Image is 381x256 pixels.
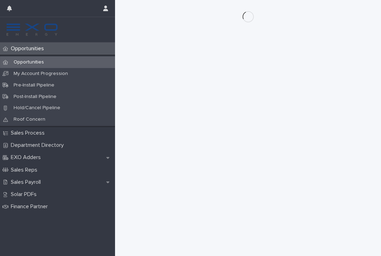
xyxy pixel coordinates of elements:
p: Solar PDFs [8,191,42,198]
p: Finance Partner [8,203,53,210]
p: Pre-Install Pipeline [8,82,60,88]
p: My Account Progression [8,71,74,77]
p: Sales Payroll [8,179,46,186]
p: Post-Install Pipeline [8,94,62,100]
p: Opportunities [8,45,49,52]
img: FKS5r6ZBThi8E5hshIGi [6,23,59,37]
p: Sales Process [8,130,50,136]
p: Sales Reps [8,167,43,173]
p: Roof Concern [8,116,51,122]
p: Department Directory [8,142,69,149]
p: EXO Adders [8,154,46,161]
p: Opportunities [8,59,49,65]
p: Hold/Cancel Pipeline [8,105,66,111]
